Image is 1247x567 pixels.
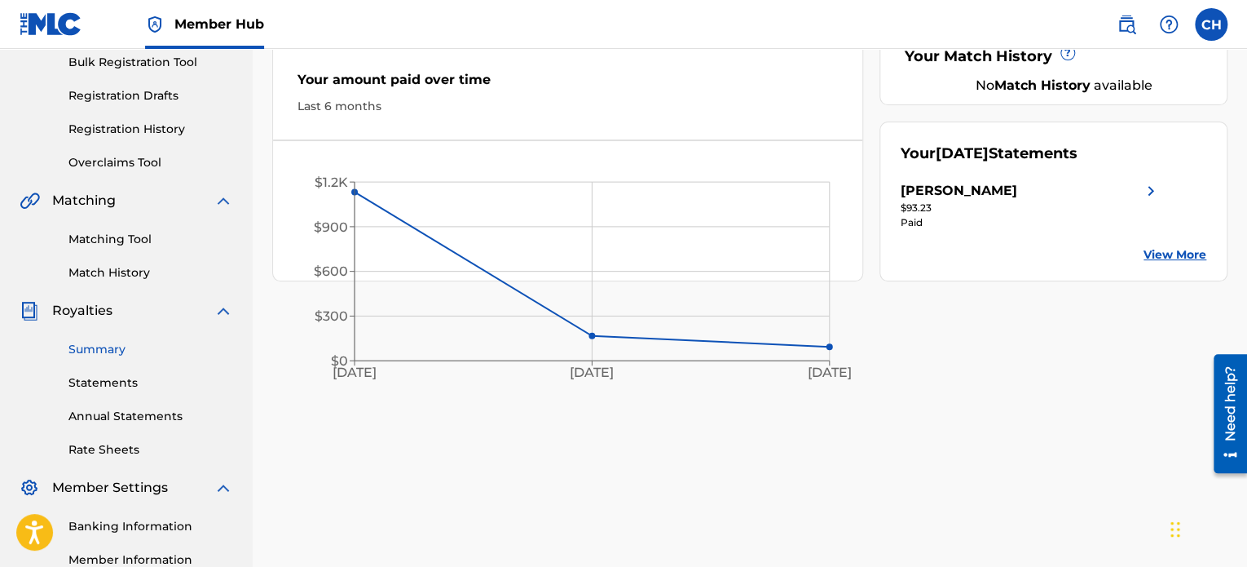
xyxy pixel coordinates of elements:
[808,365,852,380] tspan: [DATE]
[68,518,233,535] a: Banking Information
[994,78,1091,93] strong: Match History
[174,15,264,33] span: Member Hub
[1110,8,1143,41] a: Public Search
[1195,8,1227,41] div: User Menu
[20,478,39,498] img: Member Settings
[68,231,233,248] a: Matching Tool
[20,12,82,36] img: MLC Logo
[1159,15,1179,34] img: help
[921,76,1206,95] div: No available
[1165,489,1247,567] iframe: Chat Widget
[68,54,233,71] a: Bulk Registration Tool
[901,181,1161,230] a: [PERSON_NAME]right chevron icon$93.23Paid
[1117,15,1136,34] img: search
[297,98,838,115] div: Last 6 months
[1201,348,1247,480] iframe: Resource Center
[145,15,165,34] img: Top Rightsholder
[901,143,1077,165] div: Your Statements
[901,215,1161,230] div: Paid
[936,144,989,162] span: [DATE]
[570,365,614,380] tspan: [DATE]
[52,478,168,498] span: Member Settings
[331,353,348,369] tspan: $0
[52,191,116,210] span: Matching
[68,154,233,171] a: Overclaims Tool
[314,219,348,234] tspan: $900
[315,308,348,324] tspan: $300
[297,70,838,98] div: Your amount paid over time
[1141,181,1161,201] img: right chevron icon
[214,478,233,498] img: expand
[901,46,1206,68] div: Your Match History
[68,408,233,425] a: Annual Statements
[1152,8,1185,41] div: Help
[68,121,233,138] a: Registration History
[68,374,233,392] a: Statements
[1143,246,1206,264] a: View More
[52,301,112,321] span: Royalties
[1061,47,1074,60] span: ?
[901,201,1161,215] div: $93.23
[68,264,233,281] a: Match History
[901,181,1017,201] div: [PERSON_NAME]
[68,341,233,358] a: Summary
[20,191,40,210] img: Matching
[333,365,377,380] tspan: [DATE]
[68,441,233,458] a: Rate Sheets
[314,264,348,279] tspan: $600
[214,191,233,210] img: expand
[315,175,348,190] tspan: $1.2K
[20,301,39,321] img: Royalties
[68,87,233,104] a: Registration Drafts
[1170,505,1180,554] div: Drag
[214,301,233,321] img: expand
